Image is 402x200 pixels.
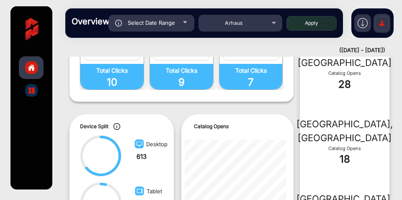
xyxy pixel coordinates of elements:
button: Apply [286,16,337,31]
img: vmg-logo [17,15,46,44]
img: icon [115,20,122,26]
span: Device Split [80,123,108,129]
div: Desktop [132,137,167,152]
p: Total Clicks [89,66,135,75]
p: Total Clicks [228,66,274,75]
div: 28 [308,77,381,92]
p: 7 [228,75,274,90]
div: 18 [308,152,381,167]
h3: Overview [72,16,189,26]
p: Total Clicks [158,66,205,75]
img: icon [113,123,121,130]
img: home [28,64,35,71]
img: image [132,186,147,199]
div: Tablet [132,184,167,199]
img: Sign%20Up.svg [373,10,391,39]
p: 9 [158,75,205,90]
div: [GEOGRAPHIC_DATA], [GEOGRAPHIC_DATA] [308,117,381,145]
strong: 613 [137,153,147,161]
div: ([DATE] - [DATE]) [57,46,385,55]
span: Arhaus [225,20,242,26]
span: Select Date Range [128,19,175,26]
div: Catalog Opens [308,145,381,152]
p: Catalog Opens [194,123,281,130]
img: h2download.svg [358,18,368,28]
img: image [132,139,146,152]
div: Catalog Opens [308,70,381,77]
img: catalog [28,87,35,94]
p: 10 [89,75,135,90]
